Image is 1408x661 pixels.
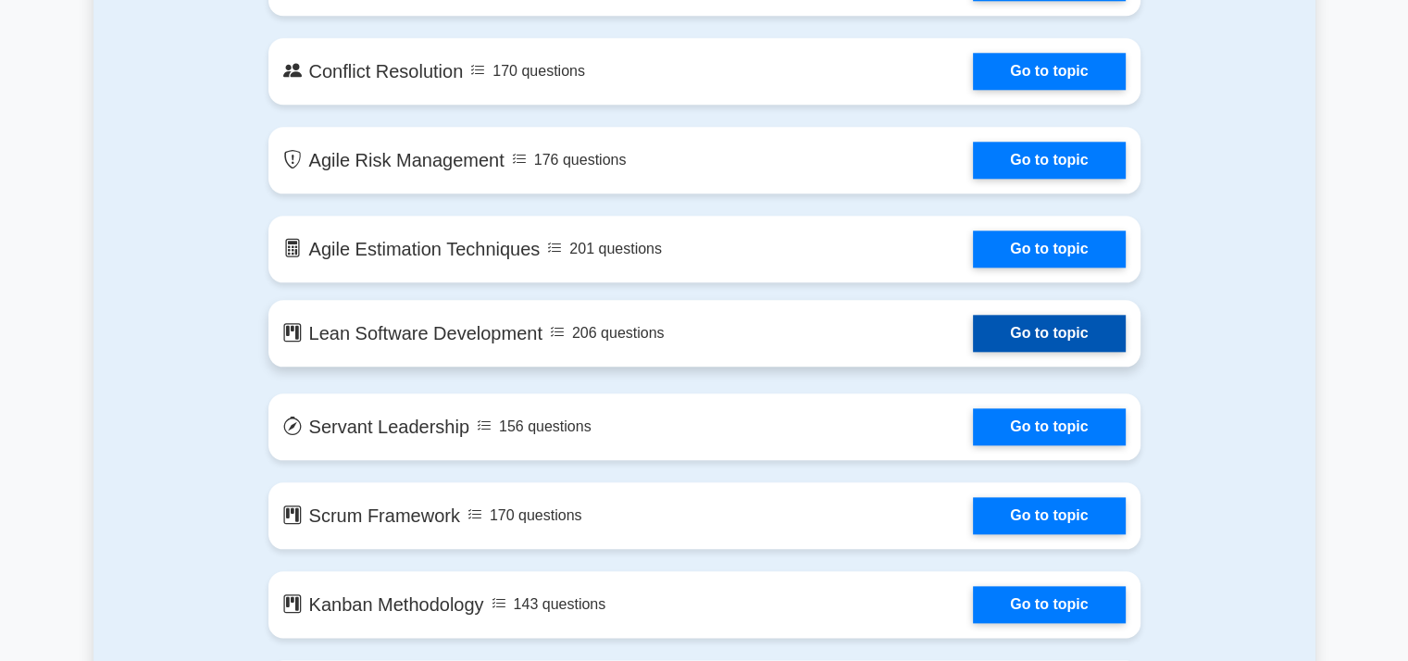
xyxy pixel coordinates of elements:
a: Go to topic [973,142,1125,179]
a: Go to topic [973,53,1125,90]
a: Go to topic [973,231,1125,268]
a: Go to topic [973,586,1125,623]
a: Go to topic [973,315,1125,352]
a: Go to topic [973,497,1125,534]
a: Go to topic [973,408,1125,445]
